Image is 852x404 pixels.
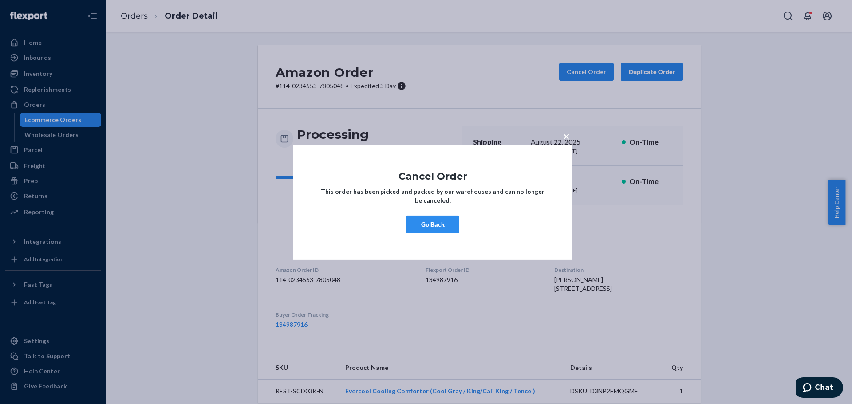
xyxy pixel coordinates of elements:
strong: This order has been picked and packed by our warehouses and can no longer be canceled. [321,188,544,204]
iframe: Opens a widget where you can chat to one of our agents [796,377,843,400]
span: × [563,128,570,143]
h1: Cancel Order [319,171,546,181]
button: Go Back [406,216,459,233]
